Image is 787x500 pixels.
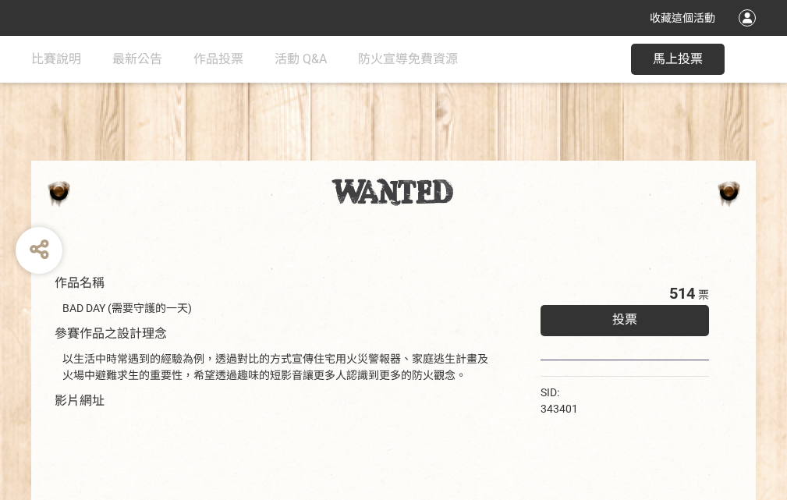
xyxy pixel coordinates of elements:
div: BAD DAY (需要守護的一天) [62,300,494,317]
span: SID: 343401 [541,386,578,415]
span: 514 [669,284,695,303]
iframe: Facebook Share [582,385,660,400]
span: 作品名稱 [55,275,105,290]
span: 馬上投票 [653,51,703,66]
span: 防火宣導免費資源 [358,51,458,66]
div: 以生活中時常遇到的經驗為例，透過對比的方式宣傳住宅用火災警報器、家庭逃生計畫及火場中避難求生的重要性，希望透過趣味的短影音讓更多人認識到更多的防火觀念。 [62,351,494,384]
button: 馬上投票 [631,44,725,75]
span: 作品投票 [193,51,243,66]
span: 最新公告 [112,51,162,66]
span: 比賽說明 [31,51,81,66]
span: 收藏這個活動 [650,12,715,24]
span: 活動 Q&A [275,51,327,66]
span: 影片網址 [55,393,105,408]
a: 活動 Q&A [275,36,327,83]
a: 比賽說明 [31,36,81,83]
span: 票 [698,289,709,301]
a: 作品投票 [193,36,243,83]
span: 投票 [612,312,637,327]
a: 防火宣導免費資源 [358,36,458,83]
a: 最新公告 [112,36,162,83]
span: 參賽作品之設計理念 [55,326,167,341]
